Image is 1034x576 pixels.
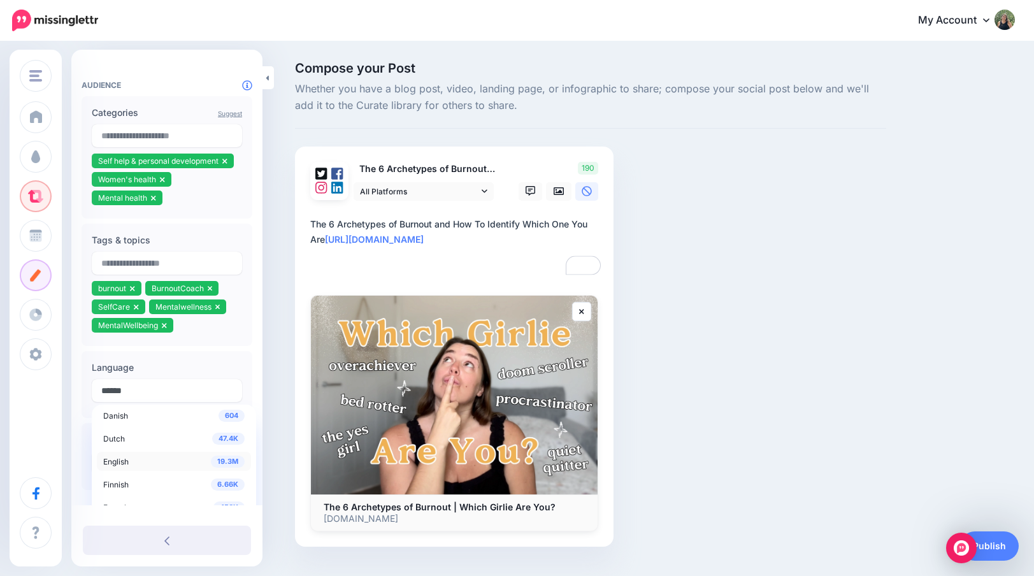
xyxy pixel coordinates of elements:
[97,452,251,471] a: 19.3M English
[211,456,245,468] span: 19.3M
[219,410,245,422] span: 604
[98,284,126,293] span: burnout
[103,411,128,421] span: Danish
[324,513,585,524] p: [DOMAIN_NAME]
[212,433,245,445] span: 47.4K
[98,156,219,166] span: Self help & personal development
[92,233,242,248] label: Tags & topics
[98,175,156,184] span: Women's health
[103,503,129,512] span: French
[98,302,130,312] span: SelfCare
[213,501,245,514] span: 456K
[103,457,129,466] span: English
[97,498,251,517] a: 456K French
[905,5,1015,36] a: My Account
[960,531,1019,561] a: Publish
[218,110,242,117] a: Suggest
[211,479,245,491] span: 6.66K
[97,429,251,448] a: 47.4K Dutch
[295,62,886,75] span: Compose your Post
[152,284,204,293] span: BurnoutCoach
[92,360,242,375] label: Language
[98,193,147,203] span: Mental health
[295,81,886,114] span: Whether you have a blog post, video, landing page, or infographic to share; compose your social p...
[354,162,495,176] p: The 6 Archetypes of Burnout and How To Identify Which One You Are
[946,533,977,563] div: Open Intercom Messenger
[92,105,242,120] label: Categories
[578,162,598,175] span: 190
[82,80,252,90] h4: Audience
[98,320,158,330] span: MentalWellbeing
[12,10,98,31] img: Missinglettr
[29,70,42,82] img: menu.png
[324,501,556,512] b: The 6 Archetypes of Burnout | Which Girlie Are You?
[354,182,494,201] a: All Platforms
[360,185,478,198] span: All Platforms
[310,217,603,278] textarea: To enrich screen reader interactions, please activate Accessibility in Grammarly extension settings
[97,475,251,494] a: 6.66K Finnish
[311,296,598,494] img: The 6 Archetypes of Burnout | Which Girlie Are You?
[97,406,251,425] a: 604 Danish
[155,302,212,312] span: Mentalwellness
[103,480,129,489] span: Finnish
[103,434,125,443] span: Dutch
[310,217,603,247] div: The 6 Archetypes of Burnout and How To Identify Which One You Are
